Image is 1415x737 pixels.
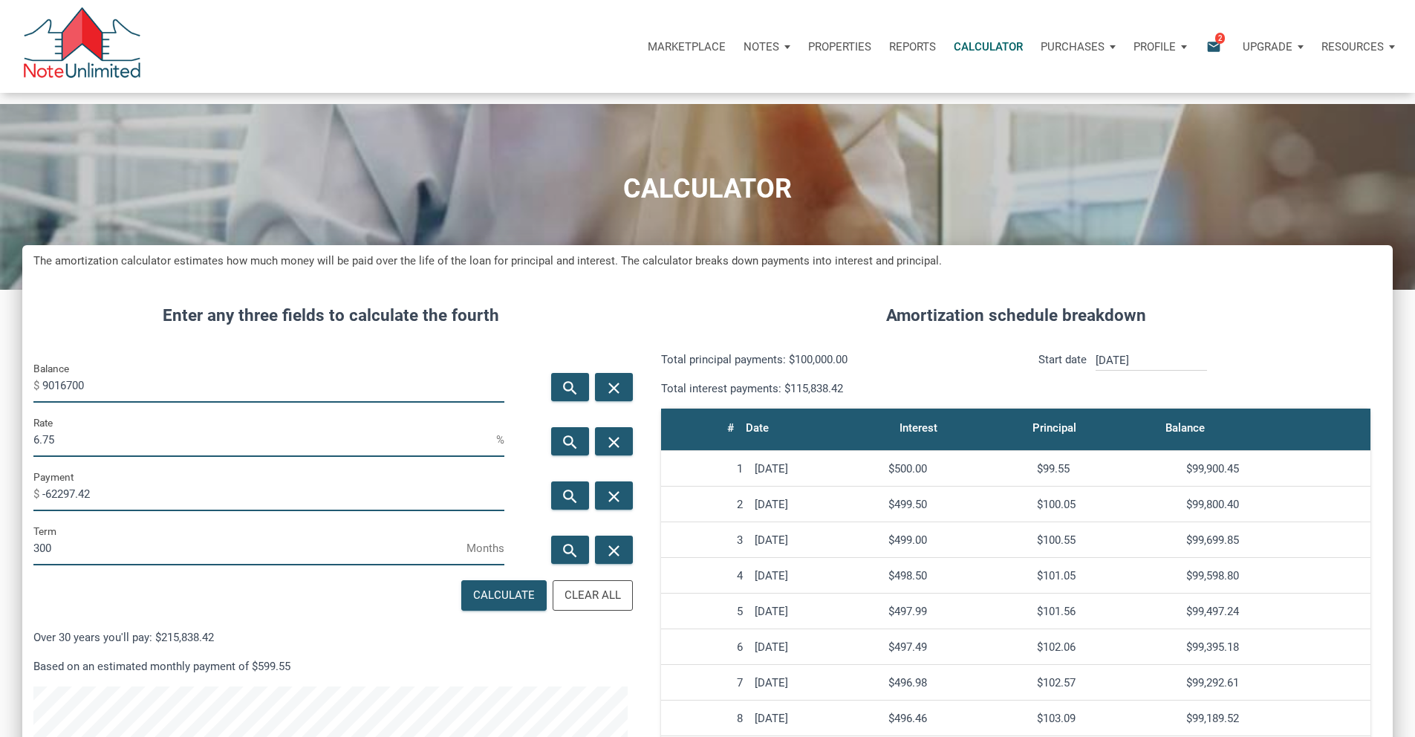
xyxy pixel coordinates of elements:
div: # [727,418,734,438]
button: close [595,427,633,455]
div: $498.50 [888,569,1025,582]
div: Principal [1032,418,1076,438]
button: search [551,373,589,401]
i: close [605,432,623,451]
input: Balance [42,369,504,403]
h1: CALCULATOR [11,174,1404,204]
div: $99,598.80 [1186,569,1364,582]
p: Resources [1321,40,1384,53]
i: search [561,487,579,505]
h4: Enter any three fields to calculate the fourth [33,303,628,328]
p: Reports [889,40,936,53]
a: Properties [799,25,880,69]
button: Profile [1125,25,1196,69]
p: Calculator [954,40,1023,53]
button: email2 [1195,25,1234,69]
i: close [605,378,623,397]
i: search [561,541,579,559]
i: search [561,378,579,397]
div: $100.05 [1037,498,1174,511]
div: 2 [667,498,743,511]
div: 3 [667,533,743,547]
div: $99,395.18 [1186,640,1364,654]
div: $496.98 [888,676,1025,689]
p: Based on an estimated monthly payment of $599.55 [33,658,628,675]
div: 6 [667,640,743,654]
div: [DATE] [755,605,876,618]
div: 4 [667,569,743,582]
span: $ [33,374,42,397]
div: $99.55 [1037,462,1174,475]
a: Calculator [945,25,1032,69]
span: Months [466,536,504,560]
div: $102.06 [1037,640,1174,654]
button: Calculate [461,580,547,611]
div: Date [746,418,769,438]
input: Rate [33,423,496,457]
span: % [496,428,504,452]
label: Payment [33,468,74,486]
div: $500.00 [888,462,1025,475]
div: $497.49 [888,640,1025,654]
button: Upgrade [1234,25,1312,69]
p: Purchases [1041,40,1105,53]
div: Interest [900,418,937,438]
p: Over 30 years you'll pay: $215,838.42 [33,629,628,646]
button: search [551,481,589,510]
div: 1 [667,462,743,475]
span: 2 [1215,32,1225,44]
div: 8 [667,712,743,725]
p: Total principal payments: $100,000.00 [661,351,1004,368]
div: [DATE] [755,533,876,547]
button: search [551,536,589,564]
div: $99,800.40 [1186,498,1364,511]
div: $103.09 [1037,712,1174,725]
button: close [595,373,633,401]
button: Purchases [1032,25,1125,69]
div: [DATE] [755,712,876,725]
p: Total interest payments: $115,838.42 [661,380,1004,397]
button: close [595,536,633,564]
div: [DATE] [755,676,876,689]
div: 7 [667,676,743,689]
div: $99,900.45 [1186,462,1364,475]
span: $ [33,482,42,506]
div: [DATE] [755,498,876,511]
div: $499.50 [888,498,1025,511]
div: Clear All [565,587,621,604]
div: [DATE] [755,640,876,654]
div: $497.99 [888,605,1025,618]
button: Resources [1312,25,1404,69]
p: Properties [808,40,871,53]
input: Term [33,532,466,565]
div: $101.05 [1037,569,1174,582]
i: search [561,432,579,451]
label: Rate [33,414,53,432]
div: $102.57 [1037,676,1174,689]
button: Clear All [553,580,633,611]
p: Profile [1133,40,1176,53]
button: search [551,427,589,455]
p: Notes [744,40,779,53]
div: Balance [1165,418,1205,438]
button: Notes [735,25,799,69]
div: $99,699.85 [1186,533,1364,547]
p: Start date [1038,351,1087,397]
i: close [605,487,623,505]
i: close [605,541,623,559]
div: [DATE] [755,569,876,582]
button: close [595,481,633,510]
div: $99,189.52 [1186,712,1364,725]
img: NoteUnlimited [22,7,142,85]
button: Marketplace [639,25,735,69]
button: Reports [880,25,945,69]
div: Calculate [473,587,535,604]
div: 5 [667,605,743,618]
div: $101.56 [1037,605,1174,618]
label: Balance [33,360,69,377]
